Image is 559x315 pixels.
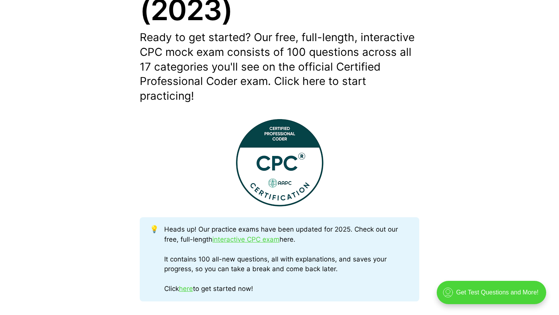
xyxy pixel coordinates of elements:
div: Heads up! Our practice exams have been updated for 2025. Check out our free, full-length here. It... [164,225,409,294]
iframe: portal-trigger [430,277,559,315]
a: here [179,285,193,292]
a: interactive CPC exam [212,235,279,243]
p: Ready to get started? Our free, full-length, interactive CPC mock exam consists of 100 questions ... [140,30,419,104]
div: 💡 [150,225,165,294]
img: This Certified Professional Coder (CPC) Practice Exam contains 100 full-length test questions! [236,119,323,206]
